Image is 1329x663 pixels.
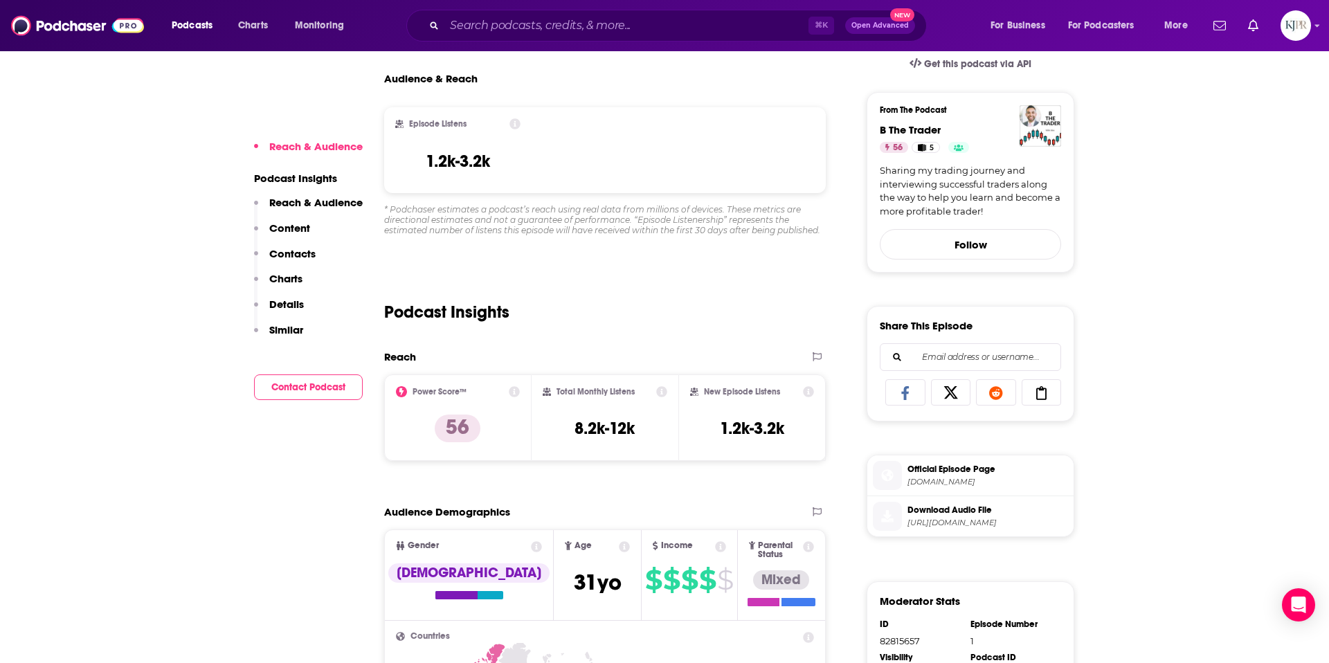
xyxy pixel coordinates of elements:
[413,387,467,397] h2: Power Score™
[269,196,363,209] p: Reach & Audience
[924,58,1031,70] span: Get this podcast via API
[808,17,834,35] span: ⌘ K
[970,619,1052,630] div: Episode Number
[254,272,302,298] button: Charts
[269,298,304,311] p: Details
[384,204,826,235] div: * Podchaser estimates a podcast’s reach using real data from millions of devices. These metrics a...
[880,594,960,608] h3: Moderator Stats
[873,461,1068,490] a: Official Episode Page[DOMAIN_NAME]
[1020,105,1061,147] img: B The Trader
[254,298,304,323] button: Details
[295,16,344,35] span: Monitoring
[435,415,480,442] p: 56
[575,541,592,550] span: Age
[1059,15,1155,37] button: open menu
[890,8,915,21] span: New
[907,504,1068,516] span: Download Audio File
[384,350,416,363] h2: Reach
[970,652,1052,663] div: Podcast ID
[880,123,941,136] a: B The Trader
[384,302,509,323] h2: Podcast Insights
[976,379,1016,406] a: Share on Reddit
[645,569,662,591] span: $
[880,142,908,153] a: 56
[845,17,915,34] button: Open AdvancedNew
[930,141,934,155] span: 5
[1208,14,1231,37] a: Show notifications dropdown
[254,172,363,185] p: Podcast Insights
[753,570,809,590] div: Mixed
[229,15,276,37] a: Charts
[575,418,635,439] h3: 8.2k-12k
[384,72,478,85] h3: Audience & Reach
[907,463,1068,475] span: Official Episode Page
[892,344,1049,370] input: Email address or username...
[981,15,1063,37] button: open menu
[254,221,310,247] button: Content
[1281,10,1311,41] span: Logged in as KJPRpodcast
[970,635,1052,646] div: 1
[238,16,268,35] span: Charts
[880,619,961,630] div: ID
[269,247,316,260] p: Contacts
[681,569,698,591] span: $
[873,502,1068,531] a: Download Audio File[URL][DOMAIN_NAME]
[912,142,940,153] a: 5
[880,635,961,646] div: 82815657
[880,343,1061,371] div: Search followers
[172,16,213,35] span: Podcasts
[408,541,439,550] span: Gender
[893,141,903,155] span: 56
[880,652,961,663] div: Visibility
[419,10,940,42] div: Search podcasts, credits, & more...
[557,387,635,397] h2: Total Monthly Listens
[269,272,302,285] p: Charts
[991,16,1045,35] span: For Business
[1164,16,1188,35] span: More
[699,569,716,591] span: $
[1242,14,1264,37] a: Show notifications dropdown
[907,518,1068,528] span: https://traffic.libsyn.com/secure/bthetrader/B_The_Trader_-_INTRO_rdy.mp3?dest-id=1689095
[851,22,909,29] span: Open Advanced
[409,119,467,129] h2: Episode Listens
[426,151,490,172] h3: 1.2k-3.2k
[704,387,780,397] h2: New Episode Listens
[254,374,363,400] button: Contact Podcast
[254,323,303,349] button: Similar
[885,379,925,406] a: Share on Facebook
[269,221,310,235] p: Content
[254,140,363,165] button: Reach & Audience
[663,569,680,591] span: $
[720,418,784,439] h3: 1.2k-3.2k
[758,541,800,559] span: Parental Status
[269,140,363,153] p: Reach & Audience
[162,15,230,37] button: open menu
[880,164,1061,218] a: Sharing my trading journey and interviewing successful traders along the way to help you learn an...
[880,229,1061,260] button: Follow
[388,563,550,583] div: [DEMOGRAPHIC_DATA]
[254,196,363,221] button: Reach & Audience
[907,477,1068,487] span: bthetrader.libsyn.com
[384,505,510,518] h2: Audience Demographics
[285,15,362,37] button: open menu
[898,47,1042,81] a: Get this podcast via API
[717,569,733,591] span: $
[1281,10,1311,41] button: Show profile menu
[254,247,316,273] button: Contacts
[1022,379,1062,406] a: Copy Link
[410,632,450,641] span: Countries
[880,105,1050,115] h3: From The Podcast
[880,319,973,332] h3: Share This Episode
[1281,10,1311,41] img: User Profile
[1155,15,1205,37] button: open menu
[574,569,622,596] span: 31 yo
[1282,588,1315,621] div: Open Intercom Messenger
[661,541,693,550] span: Income
[931,379,971,406] a: Share on X/Twitter
[444,15,808,37] input: Search podcasts, credits, & more...
[1068,16,1134,35] span: For Podcasters
[11,12,144,39] img: Podchaser - Follow, Share and Rate Podcasts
